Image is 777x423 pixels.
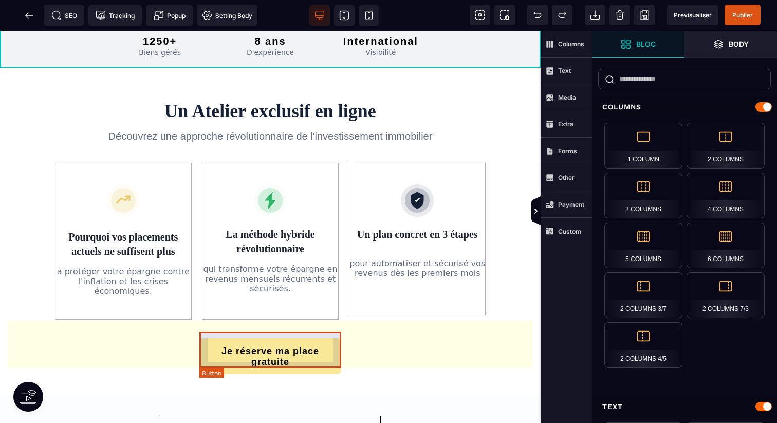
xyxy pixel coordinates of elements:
[684,31,777,58] span: Open Layer Manager
[365,17,396,26] span: Visibilité
[558,94,576,101] strong: Media
[558,174,575,181] strong: Other
[113,4,208,16] h2: 1250+
[254,153,287,186] img: b6606ffbb4648694007e19b7dd4a8ba6_lightning-icon.svg
[202,233,338,263] p: qui transforme votre épargne en revenus mensuels récurrents et sécurisés.
[604,223,682,268] div: 5 Columns
[667,5,718,25] span: Preview
[558,200,584,208] strong: Payment
[687,173,765,218] div: 4 Columns
[73,98,468,113] p: Découvrez une approche révolutionnaire de l'investissement immobilier
[558,67,571,75] strong: Text
[604,173,682,218] div: 3 Columns
[592,397,777,416] div: Text
[558,147,577,155] strong: Forms
[470,5,490,25] span: View components
[202,196,338,225] h3: La méthode hybride révolutionnaire
[349,196,485,225] h3: Un plan concret en 3 étapes
[687,223,765,268] div: 6 Columns
[732,11,753,19] span: Publier
[107,153,140,186] img: 4c63a725c3b304b2c0a5e1a33d73ec16_growth-icon.svg
[687,272,765,318] div: 2 Columns 7/3
[401,153,434,186] img: 59ef9bf7ba9b73c4c9a2e4ac6039e941_shield-icon.svg
[592,98,777,117] div: Columns
[139,17,181,26] span: Biens gérés
[604,123,682,169] div: 1 Column
[592,31,684,58] span: Open Blocks
[558,228,581,235] strong: Custom
[202,10,252,21] span: Setting Body
[154,10,186,21] span: Popup
[729,40,749,48] strong: Body
[55,236,191,265] p: à protéger votre épargne contre l'inflation et les crises économiques.
[674,11,712,19] span: Previsualiser
[604,272,682,318] div: 2 Columns 3/7
[558,40,584,48] strong: Columns
[604,322,682,368] div: 2 Columns 4/5
[51,10,77,21] span: SEO
[8,70,533,90] h2: Un Atelier exclusif en ligne
[494,5,515,25] span: Screenshot
[333,4,428,16] h2: International
[55,199,191,228] h3: Pourquoi vos placements actuels ne suffisent plus
[96,10,135,21] span: Tracking
[247,17,294,26] span: D'expérience
[558,120,573,128] strong: Extra
[199,307,341,343] button: Je réserve ma place gratuite
[687,123,765,169] div: 2 Columns
[223,4,318,16] h2: 8 ans
[636,40,656,48] strong: Bloc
